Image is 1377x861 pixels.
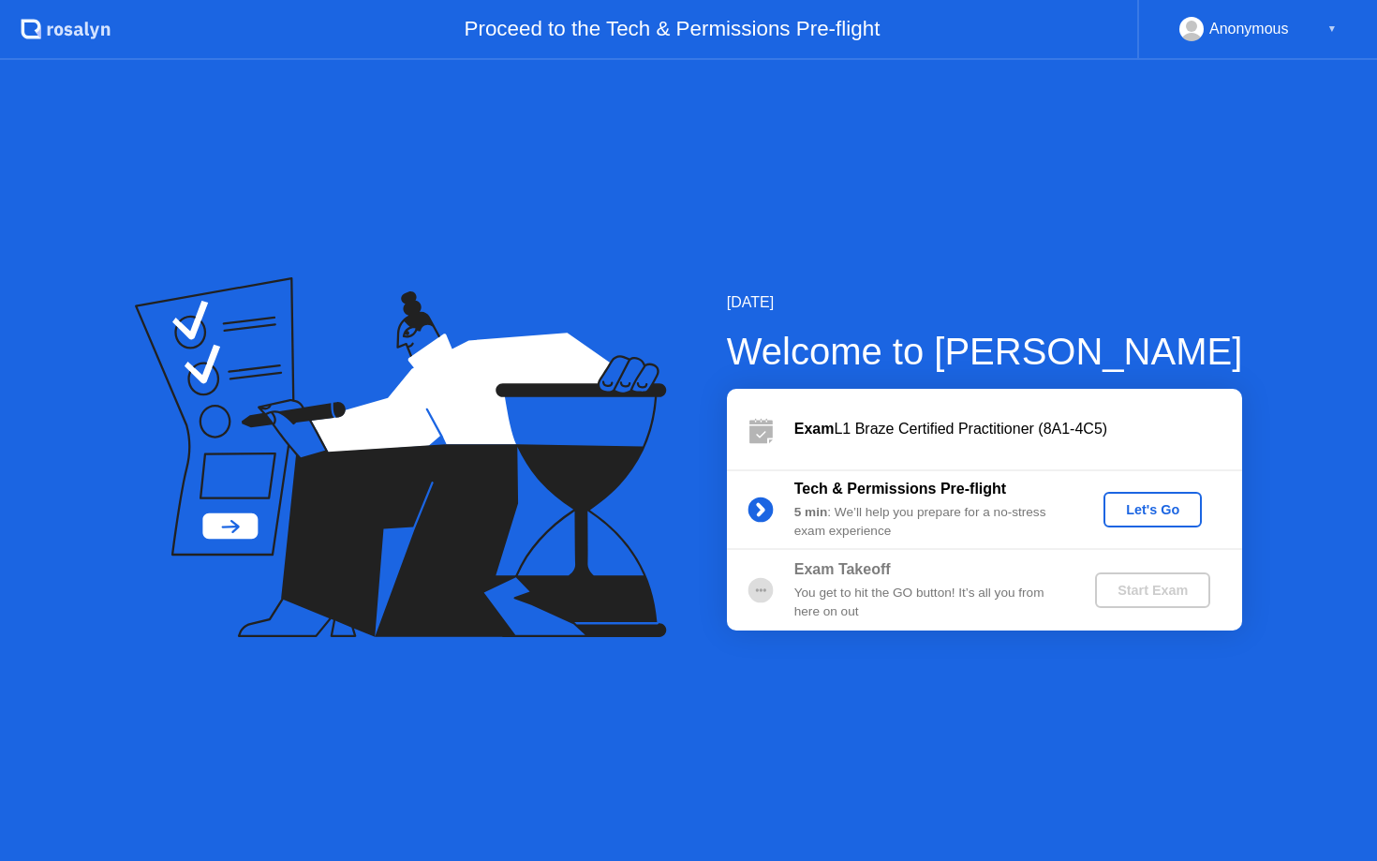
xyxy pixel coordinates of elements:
[794,503,1064,542] div: : We’ll help you prepare for a no-stress exam experience
[727,323,1243,379] div: Welcome to [PERSON_NAME]
[794,418,1242,440] div: L1 Braze Certified Practitioner (8A1-4C5)
[794,584,1064,622] div: You get to hit the GO button! It’s all you from here on out
[1095,572,1210,608] button: Start Exam
[794,421,835,437] b: Exam
[794,481,1006,497] b: Tech & Permissions Pre-flight
[1103,492,1202,527] button: Let's Go
[1209,17,1289,41] div: Anonymous
[794,505,828,519] b: 5 min
[727,291,1243,314] div: [DATE]
[794,561,891,577] b: Exam Takeoff
[1111,502,1194,517] div: Let's Go
[1327,17,1337,41] div: ▼
[1103,583,1203,598] div: Start Exam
